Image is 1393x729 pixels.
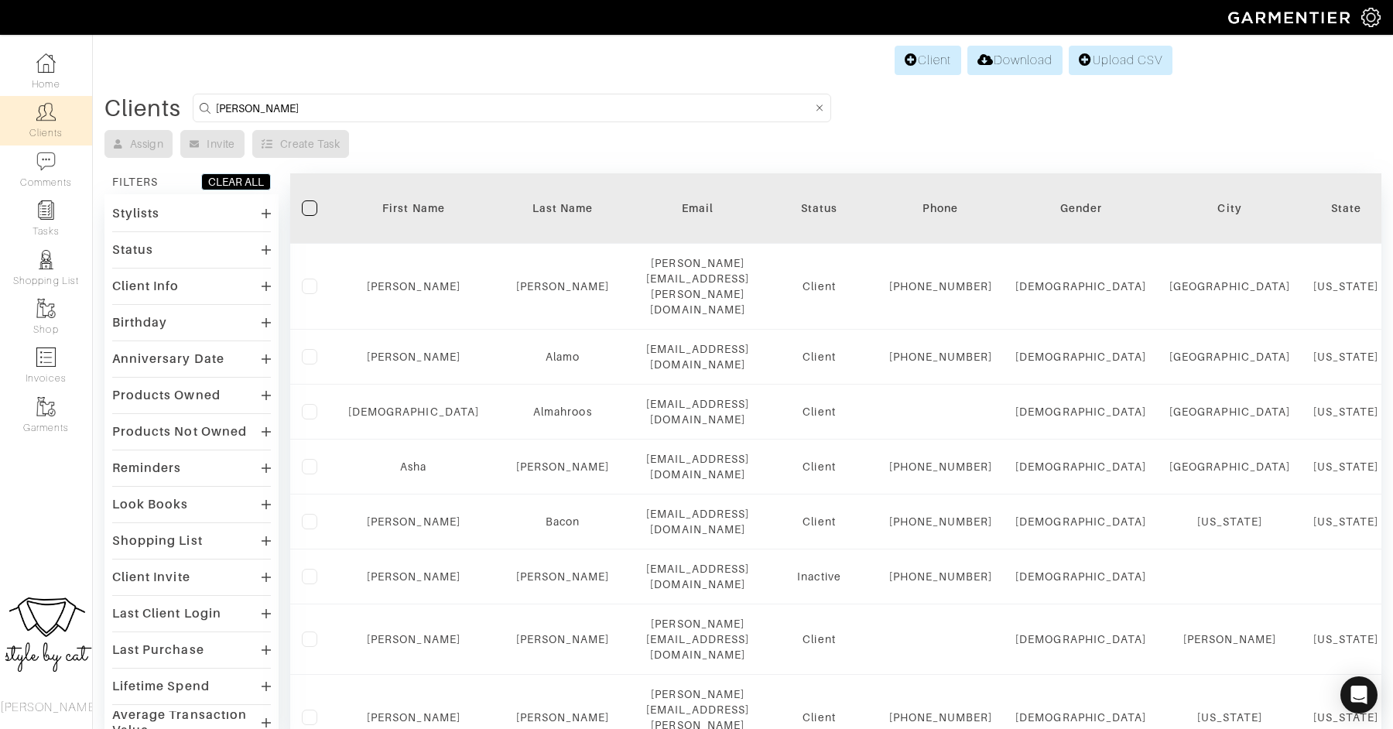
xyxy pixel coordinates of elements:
[104,101,181,116] div: Clients
[112,351,224,367] div: Anniversary Date
[36,250,56,269] img: stylists-icon-eb353228a002819b7ec25b43dbf5f0378dd9e0616d9560372ff212230b889e62.png
[762,173,878,244] th: Toggle SortBy
[112,206,159,221] div: Stylists
[36,102,56,122] img: clients-icon-6bae9207a08558b7cb47a8932f037763ab4055f8c8b6bfacd5dc20c3e0201464.png
[646,255,750,317] div: [PERSON_NAME][EMAIL_ADDRESS][PERSON_NAME][DOMAIN_NAME]
[491,173,635,244] th: Toggle SortBy
[773,569,866,584] div: Inactive
[1313,279,1379,294] div: [US_STATE]
[646,561,750,592] div: [EMAIL_ADDRESS][DOMAIN_NAME]
[36,152,56,171] img: comment-icon-a0a6a9ef722e966f86d9cbdc48e553b5cf19dbc54f86b18d962a5391bc8f6eb6.png
[112,642,204,658] div: Last Purchase
[889,514,993,529] div: [PHONE_NUMBER]
[208,174,264,190] div: CLEAR ALL
[348,200,479,216] div: First Name
[646,451,750,482] div: [EMAIL_ADDRESS][DOMAIN_NAME]
[112,679,210,694] div: Lifetime Spend
[1169,514,1290,529] div: [US_STATE]
[348,406,479,418] a: [DEMOGRAPHIC_DATA]
[1169,404,1290,419] div: [GEOGRAPHIC_DATA]
[546,515,580,528] a: Bacon
[1169,200,1290,216] div: City
[1015,279,1146,294] div: [DEMOGRAPHIC_DATA]
[889,200,993,216] div: Phone
[1069,46,1172,75] a: Upload CSV
[1313,710,1379,725] div: [US_STATE]
[1015,404,1146,419] div: [DEMOGRAPHIC_DATA]
[1015,631,1146,647] div: [DEMOGRAPHIC_DATA]
[112,497,189,512] div: Look Books
[367,280,460,293] a: [PERSON_NAME]
[1220,4,1361,31] img: garmentier-logo-header-white-b43fb05a5012e4ada735d5af1a66efaba907eab6374d6393d1fbf88cb4ef424d.png
[773,404,866,419] div: Client
[1004,173,1158,244] th: Toggle SortBy
[1169,631,1290,647] div: [PERSON_NAME]
[516,460,610,473] a: [PERSON_NAME]
[646,616,750,662] div: [PERSON_NAME][EMAIL_ADDRESS][DOMAIN_NAME]
[216,98,812,118] input: Search by name, email, phone, city, or state
[201,173,271,190] button: CLEAR ALL
[112,174,158,190] div: FILTERS
[773,514,866,529] div: Client
[646,341,750,372] div: [EMAIL_ADDRESS][DOMAIN_NAME]
[1015,514,1146,529] div: [DEMOGRAPHIC_DATA]
[773,631,866,647] div: Client
[36,397,56,416] img: garments-icon-b7da505a4dc4fd61783c78ac3ca0ef83fa9d6f193b1c9dc38574b1d14d53ca28.png
[533,406,591,418] a: Almahroos
[367,515,460,528] a: [PERSON_NAME]
[36,53,56,73] img: dashboard-icon-dbcd8f5a0b271acd01030246c82b418ddd0df26cd7fceb0bd07c9910d44c42f6.png
[646,396,750,427] div: [EMAIL_ADDRESS][DOMAIN_NAME]
[516,633,610,645] a: [PERSON_NAME]
[337,173,491,244] th: Toggle SortBy
[367,351,460,363] a: [PERSON_NAME]
[889,569,993,584] div: [PHONE_NUMBER]
[546,351,580,363] a: Alamo
[646,200,750,216] div: Email
[1313,514,1379,529] div: [US_STATE]
[773,459,866,474] div: Client
[112,242,153,258] div: Status
[1015,710,1146,725] div: [DEMOGRAPHIC_DATA]
[773,200,866,216] div: Status
[400,460,426,473] a: Asha
[1015,569,1146,584] div: [DEMOGRAPHIC_DATA]
[367,570,460,583] a: [PERSON_NAME]
[889,349,993,364] div: [PHONE_NUMBER]
[1015,459,1146,474] div: [DEMOGRAPHIC_DATA]
[773,279,866,294] div: Client
[367,633,460,645] a: [PERSON_NAME]
[112,279,180,294] div: Client Info
[36,299,56,318] img: garments-icon-b7da505a4dc4fd61783c78ac3ca0ef83fa9d6f193b1c9dc38574b1d14d53ca28.png
[36,347,56,367] img: orders-icon-0abe47150d42831381b5fb84f609e132dff9fe21cb692f30cb5eec754e2cba89.png
[502,200,623,216] div: Last Name
[516,280,610,293] a: [PERSON_NAME]
[1340,676,1378,714] div: Open Intercom Messenger
[1313,200,1379,216] div: State
[1313,349,1379,364] div: [US_STATE]
[367,711,460,724] a: [PERSON_NAME]
[1015,349,1146,364] div: [DEMOGRAPHIC_DATA]
[112,424,247,440] div: Products Not Owned
[773,710,866,725] div: Client
[1313,404,1379,419] div: [US_STATE]
[36,200,56,220] img: reminder-icon-8004d30b9f0a5d33ae49ab947aed9ed385cf756f9e5892f1edd6e32f2345188e.png
[967,46,1063,75] a: Download
[112,606,221,621] div: Last Client Login
[112,533,203,549] div: Shopping List
[1313,631,1379,647] div: [US_STATE]
[516,711,610,724] a: [PERSON_NAME]
[112,460,181,476] div: Reminders
[1169,459,1290,474] div: [GEOGRAPHIC_DATA]
[895,46,961,75] a: Client
[112,570,190,585] div: Client Invite
[646,506,750,537] div: [EMAIL_ADDRESS][DOMAIN_NAME]
[516,570,610,583] a: [PERSON_NAME]
[1015,200,1146,216] div: Gender
[1361,8,1381,27] img: gear-icon-white-bd11855cb880d31180b6d7d6211b90ccbf57a29d726f0c71d8c61bd08dd39cc2.png
[112,315,167,330] div: Birthday
[889,279,993,294] div: [PHONE_NUMBER]
[889,710,993,725] div: [PHONE_NUMBER]
[1169,279,1290,294] div: [GEOGRAPHIC_DATA]
[889,459,993,474] div: [PHONE_NUMBER]
[1313,459,1379,474] div: [US_STATE]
